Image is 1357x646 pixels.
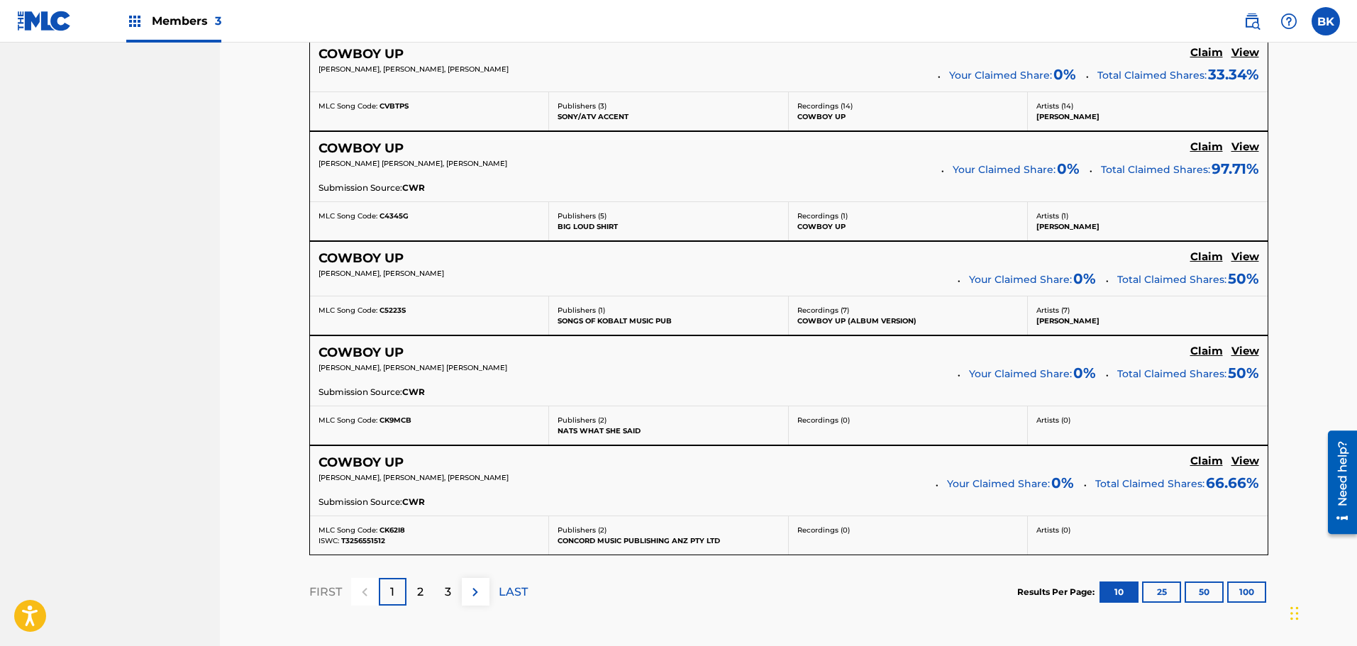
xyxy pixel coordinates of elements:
a: View [1231,46,1259,62]
p: CONCORD MUSIC PUBLISHING ANZ PTY LTD [558,535,780,546]
span: Total Claimed Shares: [1101,163,1210,176]
h5: COWBOY UP [319,455,404,471]
p: 3 [445,584,451,601]
iframe: Chat Widget [1286,578,1357,646]
p: Recordings ( 7 ) [797,305,1019,316]
h5: Claim [1190,455,1223,468]
p: Publishers ( 1 ) [558,305,780,316]
h5: View [1231,455,1259,468]
span: 50 % [1228,362,1259,384]
iframe: Resource Center [1317,425,1357,539]
div: Drag [1290,592,1299,635]
span: Your Claimed Share: [949,68,1052,83]
h5: Claim [1190,345,1223,358]
span: C5223S [380,306,406,315]
span: 33.34 % [1208,64,1259,85]
h5: COWBOY UP [319,140,404,157]
span: T3256551512 [341,536,385,545]
div: User Menu [1312,7,1340,35]
span: CK9MCB [380,416,411,425]
p: Recordings ( 0 ) [797,525,1019,535]
p: Publishers ( 2 ) [558,525,780,535]
h5: View [1231,250,1259,264]
span: Your Claimed Share: [969,367,1072,382]
img: MLC Logo [17,11,72,31]
span: [PERSON_NAME], [PERSON_NAME], [PERSON_NAME] [319,473,509,482]
span: CWR [402,182,425,194]
span: Your Claimed Share: [947,477,1050,491]
span: Your Claimed Share: [969,272,1072,287]
span: 0 % [1053,64,1076,85]
span: MLC Song Code: [319,306,377,315]
span: CWR [402,496,425,508]
span: [PERSON_NAME], [PERSON_NAME], [PERSON_NAME] [319,65,509,74]
button: 10 [1100,581,1139,603]
span: 0 % [1051,472,1074,494]
span: Total Claimed Shares: [1095,477,1204,490]
a: View [1231,250,1259,266]
p: SONY/ATV ACCENT [558,111,780,122]
img: Top Rightsholders [126,13,143,30]
span: Members [152,13,221,29]
a: View [1231,455,1259,470]
p: Artists ( 0 ) [1036,415,1259,425]
span: Total Claimed Shares: [1097,69,1207,82]
p: SONGS OF KOBALT MUSIC PUB [558,316,780,326]
p: 1 [390,584,394,601]
p: Recordings ( 0 ) [797,415,1019,425]
span: Total Claimed Shares: [1117,367,1226,380]
p: COWBOY UP (ALBUM VERSION) [797,316,1019,326]
h5: View [1231,140,1259,154]
h5: View [1231,345,1259,358]
p: [PERSON_NAME] [1036,221,1259,232]
img: right [467,584,484,601]
p: COWBOY UP [797,221,1019,232]
p: Artists ( 0 ) [1036,525,1259,535]
span: CK62I8 [380,525,405,535]
p: [PERSON_NAME] [1036,316,1259,326]
p: Artists ( 14 ) [1036,101,1259,111]
p: [PERSON_NAME] [1036,111,1259,122]
p: Publishers ( 5 ) [558,211,780,221]
h5: Claim [1190,140,1223,154]
p: Recordings ( 1 ) [797,211,1019,221]
h5: COWBOY UP [319,250,404,267]
h5: Claim [1190,250,1223,264]
span: 0 % [1073,268,1096,289]
span: CVBTPS [380,101,409,111]
span: MLC Song Code: [319,525,377,535]
p: Results Per Page: [1017,586,1098,598]
span: MLC Song Code: [319,101,377,111]
span: C4345G [380,211,409,221]
a: View [1231,140,1259,156]
h5: Claim [1190,46,1223,60]
button: 50 [1185,581,1224,603]
span: Total Claimed Shares: [1117,273,1226,286]
p: Recordings ( 14 ) [797,101,1019,111]
p: Artists ( 1 ) [1036,211,1259,221]
a: Public Search [1238,7,1266,35]
span: 0 % [1057,158,1080,179]
span: MLC Song Code: [319,211,377,221]
h5: View [1231,46,1259,60]
span: Submission Source: [319,386,402,399]
p: FIRST [309,584,342,601]
span: Submission Source: [319,182,402,194]
span: 0 % [1073,362,1096,384]
span: Submission Source: [319,496,402,508]
p: NATS WHAT SHE SAID [558,425,780,436]
img: search [1244,13,1261,30]
span: 3 [215,14,221,28]
p: Publishers ( 2 ) [558,415,780,425]
span: [PERSON_NAME], [PERSON_NAME] [PERSON_NAME] [319,363,507,372]
span: [PERSON_NAME] [PERSON_NAME], [PERSON_NAME] [319,159,507,168]
span: 50 % [1228,268,1259,289]
p: COWBOY UP [797,111,1019,122]
button: 25 [1142,581,1181,603]
div: Help [1275,7,1303,35]
span: 66.66 % [1206,472,1259,494]
button: 100 [1227,581,1266,603]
